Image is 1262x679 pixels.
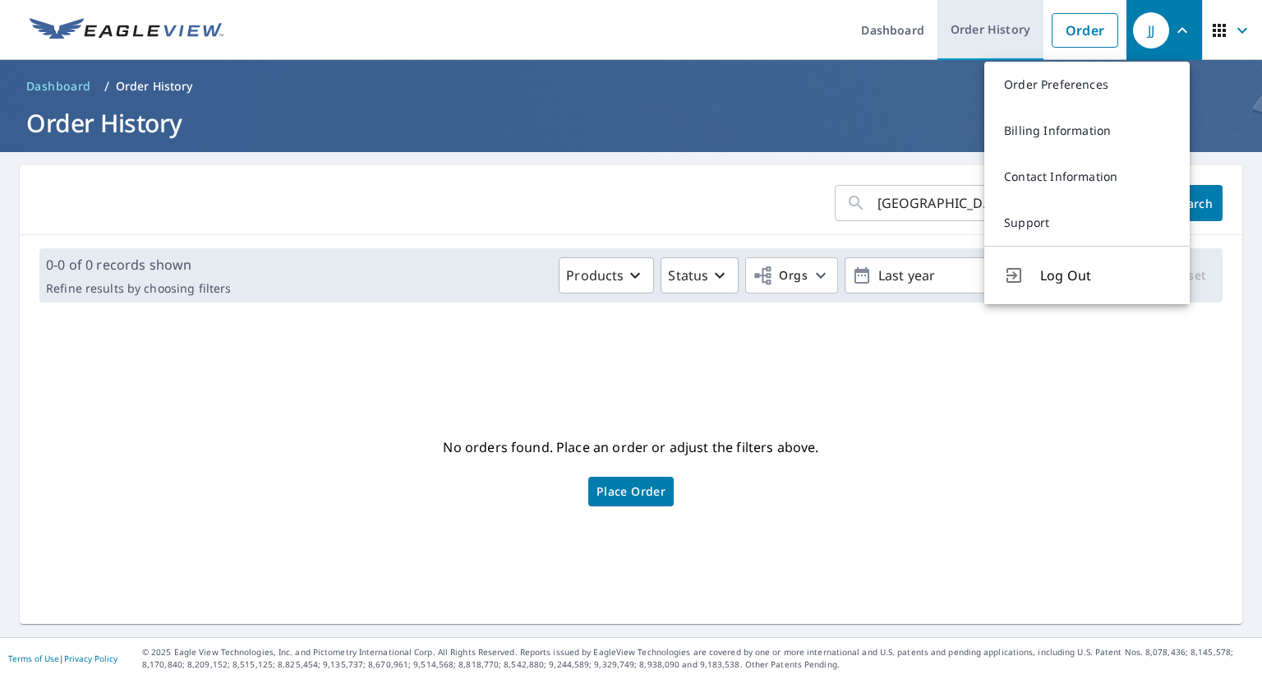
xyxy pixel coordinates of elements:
button: Status [661,257,739,293]
p: Refine results by choosing filters [46,281,231,296]
input: Address, Report #, Claim ID, etc. [877,180,1119,226]
a: Contact Information [984,154,1190,200]
a: Order Preferences [984,62,1190,108]
p: No orders found. Place an order or adjust the filters above. [443,434,818,460]
img: EV Logo [30,18,223,43]
span: Orgs [753,266,808,286]
span: Log Out [1040,266,1170,285]
button: Search [1163,185,1223,221]
nav: breadcrumb [20,73,1242,99]
a: Order [1052,13,1118,48]
span: Dashboard [26,78,91,95]
span: Search [1177,196,1209,211]
button: Orgs [745,257,838,293]
a: Support [984,200,1190,246]
button: Last year [845,257,1091,293]
p: Order History [116,78,193,95]
h1: Order History [20,106,1242,140]
p: © 2025 Eagle View Technologies, Inc. and Pictometry International Corp. All Rights Reserved. Repo... [142,646,1254,671]
button: Log Out [984,246,1190,304]
p: 0-0 of 0 records shown [46,255,231,275]
div: JJ [1133,12,1169,48]
p: Status [668,266,708,285]
p: | [8,654,117,663]
span: Place Order [596,487,666,496]
a: Dashboard [20,73,98,99]
a: Terms of Use [8,653,59,664]
a: Billing Information [984,108,1190,154]
a: Privacy Policy [64,653,117,664]
a: Place Order [588,477,674,506]
p: Products [566,266,624,285]
button: Products [559,257,654,293]
p: Last year [872,261,1064,290]
li: / [104,76,109,96]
